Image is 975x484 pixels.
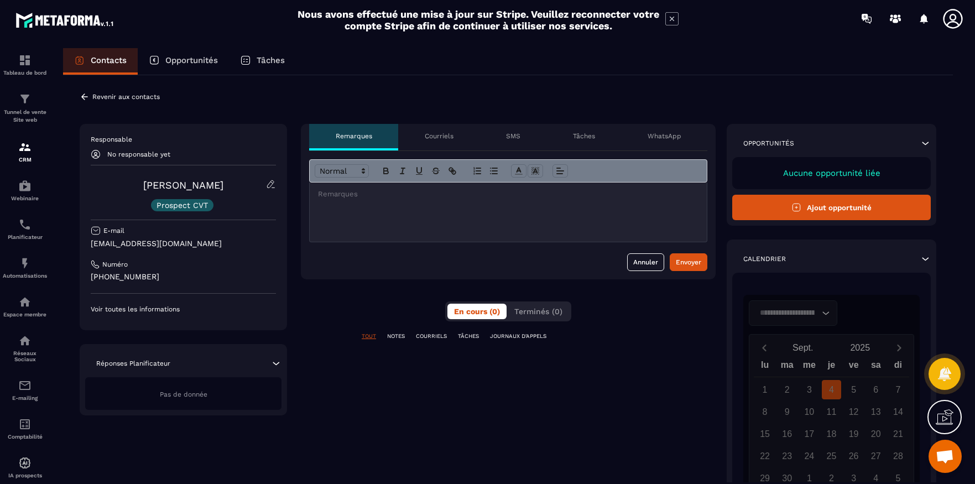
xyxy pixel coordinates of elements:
[514,307,562,316] span: Terminés (0)
[3,371,47,409] a: emailemailE-mailing
[18,418,32,431] img: accountant
[3,45,47,84] a: formationformationTableau de bord
[447,304,507,319] button: En cours (0)
[96,359,170,368] p: Réponses Planificateur
[362,332,376,340] p: TOUT
[3,70,47,76] p: Tableau de bord
[18,456,32,470] img: automations
[18,140,32,154] img: formation
[102,260,128,269] p: Numéro
[3,248,47,287] a: automationsautomationsAutomatisations
[416,332,447,340] p: COURRIELS
[3,472,47,478] p: IA prospects
[257,55,285,65] p: Tâches
[18,334,32,347] img: social-network
[3,434,47,440] p: Comptabilité
[143,179,223,191] a: [PERSON_NAME]
[490,332,546,340] p: JOURNAUX D'APPELS
[743,254,786,263] p: Calendrier
[573,132,595,140] p: Tâches
[3,350,47,362] p: Réseaux Sociaux
[91,305,276,314] p: Voir toutes les informations
[3,273,47,279] p: Automatisations
[18,179,32,192] img: automations
[229,48,296,75] a: Tâches
[91,238,276,249] p: [EMAIL_ADDRESS][DOMAIN_NAME]
[929,440,962,473] a: Ouvrir le chat
[92,93,160,101] p: Revenir aux contacts
[18,92,32,106] img: formation
[15,10,115,30] img: logo
[18,295,32,309] img: automations
[3,409,47,448] a: accountantaccountantComptabilité
[165,55,218,65] p: Opportunités
[3,234,47,240] p: Planificateur
[387,332,405,340] p: NOTES
[18,257,32,270] img: automations
[670,253,707,271] button: Envoyer
[3,195,47,201] p: Webinaire
[648,132,681,140] p: WhatsApp
[138,48,229,75] a: Opportunités
[91,272,276,282] p: [PHONE_NUMBER]
[3,311,47,318] p: Espace membre
[508,304,569,319] button: Terminés (0)
[297,8,660,32] h2: Nous avons effectué une mise à jour sur Stripe. Veuillez reconnecter votre compte Stripe afin de ...
[3,84,47,132] a: formationformationTunnel de vente Site web
[425,132,453,140] p: Courriels
[732,195,931,220] button: Ajout opportunité
[506,132,520,140] p: SMS
[63,48,138,75] a: Contacts
[91,135,276,144] p: Responsable
[3,108,47,124] p: Tunnel de vente Site web
[3,132,47,171] a: formationformationCRM
[18,54,32,67] img: formation
[627,253,664,271] button: Annuler
[743,168,920,178] p: Aucune opportunité liée
[3,210,47,248] a: schedulerschedulerPlanificateur
[3,287,47,326] a: automationsautomationsEspace membre
[676,257,701,268] div: Envoyer
[458,332,479,340] p: TÂCHES
[3,157,47,163] p: CRM
[91,55,127,65] p: Contacts
[454,307,500,316] span: En cours (0)
[160,391,207,398] span: Pas de donnée
[743,139,794,148] p: Opportunités
[3,326,47,371] a: social-networksocial-networkRéseaux Sociaux
[18,379,32,392] img: email
[336,132,372,140] p: Remarques
[18,218,32,231] img: scheduler
[107,150,170,158] p: No responsable yet
[157,201,208,209] p: Prospect CVT
[3,171,47,210] a: automationsautomationsWebinaire
[3,395,47,401] p: E-mailing
[103,226,124,235] p: E-mail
